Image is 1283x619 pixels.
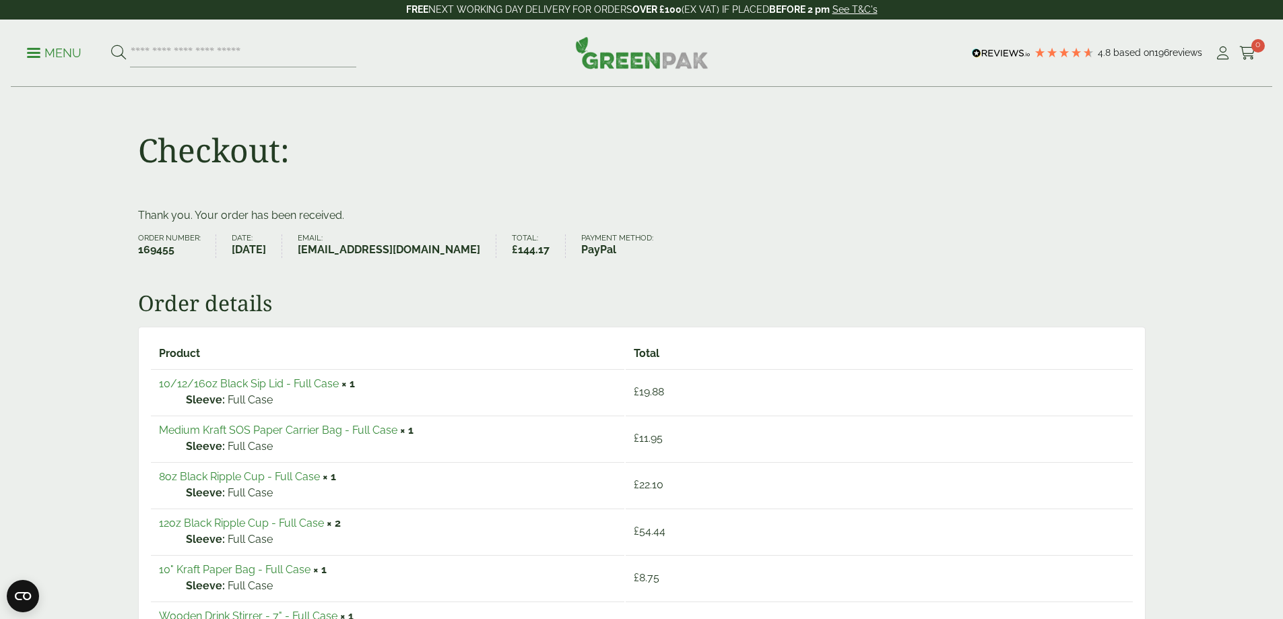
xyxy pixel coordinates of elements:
i: My Account [1214,46,1231,60]
strong: × 1 [323,470,336,483]
img: REVIEWS.io [972,48,1030,58]
strong: Sleeve: [186,485,225,501]
strong: Sleeve: [186,438,225,455]
strong: Sleeve: [186,578,225,594]
strong: × 1 [400,424,414,436]
span: £ [634,385,639,398]
strong: [DATE] [232,242,266,258]
p: Thank you. Your order has been received. [138,207,1146,224]
span: £ [634,571,639,584]
p: Full Case [186,531,617,548]
li: Payment method: [581,234,669,258]
img: GreenPak Supplies [575,36,709,69]
bdi: 144.17 [512,243,550,256]
strong: [EMAIL_ADDRESS][DOMAIN_NAME] [298,242,480,258]
strong: Sleeve: [186,531,225,548]
span: £ [512,243,518,256]
a: 12oz Black Ripple Cup - Full Case [159,517,324,529]
strong: FREE [406,4,428,15]
span: Based on [1113,47,1154,58]
span: 196 [1154,47,1169,58]
button: Open CMP widget [7,580,39,612]
li: Email: [298,234,496,258]
a: 10" Kraft Paper Bag - Full Case [159,563,310,576]
p: Full Case [186,438,617,455]
h1: Checkout: [138,131,290,170]
a: Medium Kraft SOS Paper Carrier Bag - Full Case [159,424,397,436]
strong: PayPal [581,242,653,258]
span: £ [634,432,639,445]
bdi: 54.44 [634,525,665,537]
i: Cart [1239,46,1256,60]
span: 0 [1251,39,1265,53]
p: Full Case [186,392,617,408]
p: Menu [27,45,81,61]
h2: Order details [138,290,1146,316]
div: 4.79 Stars [1034,46,1094,59]
span: reviews [1169,47,1202,58]
th: Total [626,339,1133,368]
a: 0 [1239,43,1256,63]
strong: OVER £100 [632,4,682,15]
strong: 169455 [138,242,201,258]
li: Total: [512,234,566,258]
strong: BEFORE 2 pm [769,4,830,15]
a: Menu [27,45,81,59]
strong: × 1 [341,377,355,390]
th: Product [151,339,625,368]
strong: × 1 [313,563,327,576]
li: Order number: [138,234,217,258]
a: 8oz Black Ripple Cup - Full Case [159,470,320,483]
a: See T&C's [832,4,878,15]
p: Full Case [186,485,617,501]
strong: Sleeve: [186,392,225,408]
li: Date: [232,234,282,258]
bdi: 8.75 [634,571,659,584]
span: £ [634,478,639,491]
span: £ [634,525,639,537]
bdi: 19.88 [634,385,664,398]
a: 10/12/16oz Black Sip Lid - Full Case [159,377,339,390]
bdi: 22.10 [634,478,663,491]
strong: × 2 [327,517,341,529]
span: 4.8 [1098,47,1113,58]
bdi: 11.95 [634,432,663,445]
p: Full Case [186,578,617,594]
